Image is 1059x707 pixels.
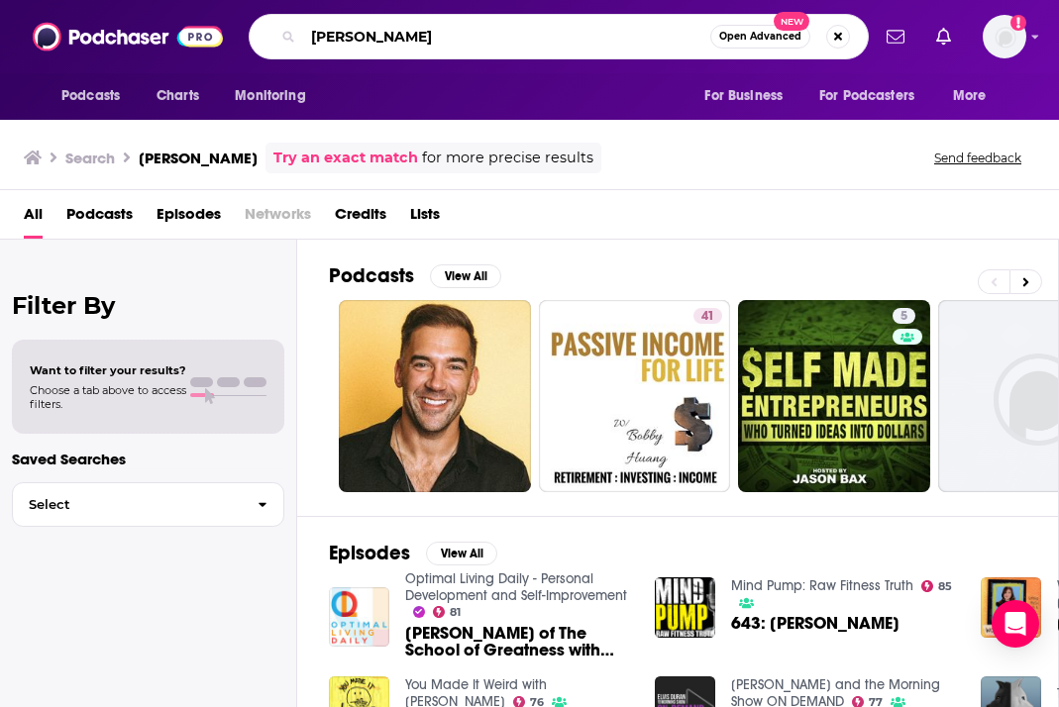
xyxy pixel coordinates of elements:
[806,77,943,115] button: open menu
[273,147,418,169] a: Try an exact match
[410,198,440,239] a: Lists
[33,18,223,55] img: Podchaser - Follow, Share and Rate Podcasts
[30,363,186,377] span: Want to filter your results?
[430,264,501,288] button: View All
[329,541,497,565] a: EpisodesView All
[426,542,497,565] button: View All
[539,300,731,492] a: 41
[655,577,715,638] img: 643: Lewis Howes
[12,482,284,527] button: Select
[157,198,221,239] a: Episodes
[157,82,199,110] span: Charts
[738,300,930,492] a: 5
[235,82,305,110] span: Monitoring
[731,577,913,594] a: Mind Pump: Raw Fitness Truth
[249,14,869,59] div: Search podcasts, credits, & more...
[869,698,883,707] span: 77
[992,600,1039,648] div: Open Intercom Messenger
[405,625,631,658] span: [PERSON_NAME] of The School of Greatness with [PERSON_NAME] Podcast Takes Over
[731,615,900,632] a: 643: Lewis Howes
[928,150,1027,166] button: Send feedback
[939,77,1011,115] button: open menu
[139,149,258,167] h3: [PERSON_NAME]
[719,32,801,42] span: Open Advanced
[693,308,722,324] a: 41
[221,77,331,115] button: open menu
[921,580,953,592] a: 85
[704,82,783,110] span: For Business
[530,698,544,707] span: 76
[938,582,952,591] span: 85
[900,307,907,327] span: 5
[879,20,912,53] a: Show notifications dropdown
[12,450,284,468] p: Saved Searches
[30,383,186,411] span: Choose a tab above to access filters.
[983,15,1026,58] span: Logged in as collectedstrategies
[329,263,501,288] a: PodcastsView All
[983,15,1026,58] img: User Profile
[690,77,807,115] button: open menu
[928,20,959,53] a: Show notifications dropdown
[66,198,133,239] a: Podcasts
[329,587,389,648] img: Lewis Howes of The School of Greatness with Lewis Howes Podcast Takes Over
[774,12,809,31] span: New
[819,82,914,110] span: For Podcasters
[335,198,386,239] a: Credits
[144,77,211,115] a: Charts
[13,498,242,511] span: Select
[450,608,461,617] span: 81
[48,77,146,115] button: open menu
[422,147,593,169] span: for more precise results
[405,625,631,658] a: Lewis Howes of The School of Greatness with Lewis Howes Podcast Takes Over
[433,606,462,618] a: 81
[12,291,284,320] h2: Filter By
[405,570,627,604] a: Optimal Living Daily - Personal Development and Self-Improvement
[710,25,810,49] button: Open AdvancedNew
[245,198,311,239] span: Networks
[61,82,120,110] span: Podcasts
[1010,15,1026,31] svg: Add a profile image
[701,307,714,327] span: 41
[953,82,987,110] span: More
[303,21,710,52] input: Search podcasts, credits, & more...
[731,615,900,632] span: 643: [PERSON_NAME]
[983,15,1026,58] button: Show profile menu
[893,308,915,324] a: 5
[981,577,1041,638] img: Lewis Howes
[329,263,414,288] h2: Podcasts
[24,198,43,239] a: All
[329,541,410,565] h2: Episodes
[65,149,115,167] h3: Search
